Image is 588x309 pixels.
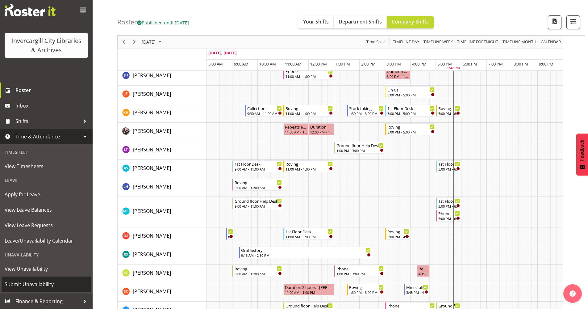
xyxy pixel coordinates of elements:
div: Serena Casey"s event - Roving Begin From Thursday, October 9, 2025 at 1:30:00 PM GMT+13:00 Ends A... [347,284,385,295]
span: Inbox [15,101,90,110]
div: 3:00 PM - 4:00 PM [387,74,409,79]
div: Jillian Hunter"s event - Duration 1 hours - Jillian Hunter Begin From Thursday, October 9, 2025 a... [385,68,411,79]
div: Oral history [241,247,371,253]
div: Kaela Harley"s event - Stock taking Begin From Thursday, October 9, 2025 at 1:30:00 PM GMT+13:00 ... [347,105,385,116]
div: Ground floor Help Desk [286,303,333,309]
div: Mandy Stenton"s event - 1st Floor Desk Begin From Thursday, October 9, 2025 at 5:00:00 PM GMT+13:... [436,160,461,172]
div: Repeats every [DATE] - [PERSON_NAME] [285,124,307,130]
td: Jillian Hunter resource [118,67,207,86]
button: Your Shifts [298,16,334,28]
span: Published until [DATE] [137,19,189,26]
span: Feedback [579,140,585,161]
div: Invercargill City Libraries & Archives [11,36,82,55]
button: Timeline Month [502,38,538,46]
span: 4:00 PM [412,61,427,67]
button: October 2025 [141,38,164,46]
div: Collections [247,105,282,111]
span: 5:00 PM [437,61,452,67]
div: Duration 1 hours - [PERSON_NAME] [310,124,332,130]
a: [PERSON_NAME] [133,164,171,172]
div: 3:45 PM - 4:45 PM [406,290,428,295]
div: Repeats every [DATE] - [PERSON_NAME] [419,265,428,272]
span: Finance & Reporting [15,297,80,306]
div: Roving [235,179,282,185]
div: Phone [286,68,333,74]
span: 6:00 PM [463,61,477,67]
div: 1:00 PM - 3:00 PM [336,148,384,153]
div: 1:30 PM - 3:00 PM [349,290,384,295]
div: 4:15 PM - 4:45 PM [419,271,428,276]
div: October 9, 2025 [140,36,165,49]
button: Month [540,38,562,46]
span: View Leave Requests [5,221,88,230]
button: Company Shifts [387,16,434,28]
a: [PERSON_NAME] [133,251,171,258]
div: Keyu Chen"s event - Duration 1 hours - Keyu Chen Begin From Thursday, October 9, 2025 at 12:00:00... [309,123,334,135]
div: Michelle Cunningham"s event - Phone Begin From Thursday, October 9, 2025 at 5:00:00 PM GMT+13:00 ... [436,210,461,222]
div: 1st Floor Desk [438,198,460,204]
a: [PERSON_NAME] [133,90,171,98]
button: Feedback - Show survey [576,133,588,176]
div: 1st Floor Desk [387,105,435,111]
div: Roving [286,105,333,111]
span: [PERSON_NAME] [133,251,171,258]
div: On Call [387,87,435,93]
td: Michelle Cunningham resource [118,197,207,227]
div: Phone [438,210,460,216]
div: 3:00 PM - 5:00 PM [387,129,435,134]
div: 9:00 AM - 11:00 AM [235,204,282,209]
div: Duration 1 hours - [PERSON_NAME] [387,68,409,74]
div: Roving [387,124,435,130]
div: 5:42 PM [447,66,460,71]
span: [PERSON_NAME] [133,128,171,134]
div: Newspapers [228,228,233,235]
span: [PERSON_NAME] [133,208,171,214]
div: 9:00 AM - 11:00 AM [235,271,282,276]
button: Next [130,38,139,46]
div: Olivia Stanley"s event - 1st Floor Desk Begin From Thursday, October 9, 2025 at 11:00:00 AM GMT+1... [283,228,334,240]
div: Serena Casey"s event - Minecraft club Begin From Thursday, October 9, 2025 at 3:45:00 PM GMT+13:0... [404,284,429,295]
span: 1:00 PM [336,61,350,67]
span: Shifts [15,116,80,126]
div: Keyu Chen"s event - Roving Begin From Thursday, October 9, 2025 at 3:00:00 PM GMT+13:00 Ends At T... [385,123,436,135]
span: Leave/Unavailability Calendar [5,236,88,245]
span: 9:00 AM [234,61,248,67]
span: [DATE], [DATE] [208,50,236,56]
div: Samuel Carter"s event - Repeats every thursday - Samuel Carter Begin From Thursday, October 9, 20... [417,265,430,277]
div: 11:00 AM - 1:00 PM [286,167,333,171]
td: Marion Hawkes resource [118,178,207,197]
img: Rosterit website logo [5,4,56,16]
div: 5:00 PM - 6:00 PM [438,204,460,209]
td: Kaela Harley resource [118,104,207,123]
div: Serena Casey"s event - Duration 2 hours - Serena Casey Begin From Thursday, October 9, 2025 at 11... [283,284,334,295]
div: Ground floor Help Desk [336,142,384,148]
span: [DATE] [141,38,156,46]
div: Keyu Chen"s event - Repeats every thursday - Keyu Chen Begin From Thursday, October 9, 2025 at 11... [283,123,309,135]
span: [PERSON_NAME] [133,146,171,153]
span: [PERSON_NAME] [133,288,171,295]
div: 1:00 PM - 3:00 PM [336,271,384,276]
div: Stock taking [349,105,384,111]
button: Timeline Week [423,38,454,46]
a: Submit Unavailability [2,277,91,292]
td: Joanne Forbes resource [118,86,207,104]
button: Filter Shifts [566,15,580,29]
button: Download a PDF of the roster for the current day [548,15,561,29]
div: previous period [119,36,129,49]
div: 11:00 AM - 12:00 PM [285,129,307,134]
span: View Timesheets [5,162,88,171]
span: Submit Unavailability [5,280,88,289]
div: 8:45 AM - 9:05 AM [228,234,233,239]
span: Time & Attendance [15,132,80,141]
div: 5:00 PM - 6:00 PM [438,167,460,171]
div: Ground floor Help Desk [235,198,282,204]
span: 12:00 PM [310,61,327,67]
span: Timeline Month [502,38,537,46]
span: 2:00 PM [361,61,376,67]
div: Samuel Carter"s event - Phone Begin From Thursday, October 9, 2025 at 1:00:00 PM GMT+13:00 Ends A... [334,265,385,277]
div: 9:00 AM - 11:00 AM [235,167,282,171]
span: Timeline Fortnight [457,38,499,46]
span: Time Scale [366,38,386,46]
div: 1st Floor Desk [286,228,333,235]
